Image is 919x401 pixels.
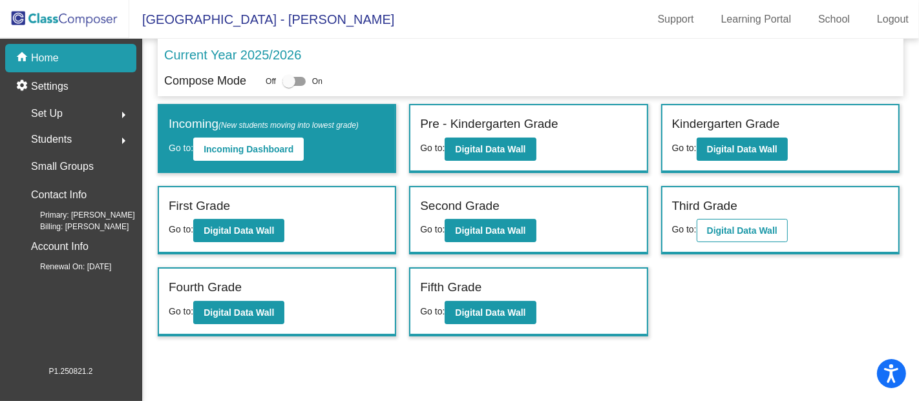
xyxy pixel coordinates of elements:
[169,306,193,316] span: Go to:
[31,158,94,176] p: Small Groups
[16,50,31,66] mat-icon: home
[697,219,788,242] button: Digital Data Wall
[218,121,359,130] span: (New students moving into lowest grade)
[169,143,193,153] span: Go to:
[204,144,293,154] b: Incoming Dashboard
[169,115,359,134] label: Incoming
[711,9,802,30] a: Learning Portal
[31,238,89,256] p: Account Info
[31,186,87,204] p: Contact Info
[672,197,737,216] label: Third Grade
[672,115,780,134] label: Kindergarten Grade
[420,306,445,316] span: Go to:
[164,45,301,65] p: Current Year 2025/2026
[707,144,777,154] b: Digital Data Wall
[266,76,276,87] span: Off
[116,107,131,123] mat-icon: arrow_right
[445,301,536,324] button: Digital Data Wall
[867,9,919,30] a: Logout
[169,197,230,216] label: First Grade
[193,301,284,324] button: Digital Data Wall
[19,209,135,221] span: Primary: [PERSON_NAME]
[445,219,536,242] button: Digital Data Wall
[31,79,69,94] p: Settings
[420,115,558,134] label: Pre - Kindergarten Grade
[420,197,500,216] label: Second Grade
[193,138,304,161] button: Incoming Dashboard
[648,9,704,30] a: Support
[808,9,860,30] a: School
[420,278,481,297] label: Fifth Grade
[204,225,274,236] b: Digital Data Wall
[164,72,246,90] p: Compose Mode
[445,138,536,161] button: Digital Data Wall
[312,76,322,87] span: On
[707,225,777,236] b: Digital Data Wall
[31,130,72,149] span: Students
[672,143,697,153] span: Go to:
[455,307,525,318] b: Digital Data Wall
[420,143,445,153] span: Go to:
[169,278,242,297] label: Fourth Grade
[193,219,284,242] button: Digital Data Wall
[697,138,788,161] button: Digital Data Wall
[31,50,59,66] p: Home
[31,105,63,123] span: Set Up
[16,79,31,94] mat-icon: settings
[455,144,525,154] b: Digital Data Wall
[420,224,445,234] span: Go to:
[455,225,525,236] b: Digital Data Wall
[129,9,394,30] span: [GEOGRAPHIC_DATA] - [PERSON_NAME]
[204,307,274,318] b: Digital Data Wall
[672,224,697,234] span: Go to:
[19,261,111,272] span: Renewal On: [DATE]
[169,224,193,234] span: Go to:
[19,221,129,232] span: Billing: [PERSON_NAME]
[116,133,131,149] mat-icon: arrow_right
